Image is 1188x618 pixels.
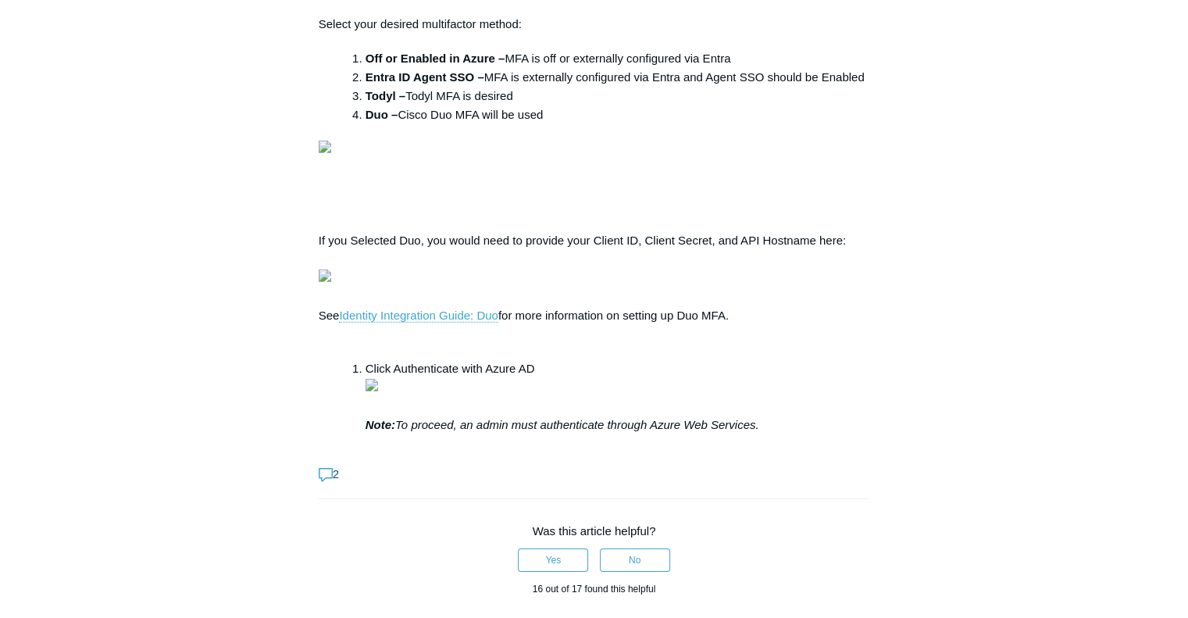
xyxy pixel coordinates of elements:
[339,309,498,323] a: Identity Integration Guide: Duo
[366,87,870,105] li: Todyl MFA is desired
[366,418,759,431] em: To proceed, an admin must authenticate through Azure Web Services.
[366,70,484,84] strong: Entra ID Agent SSO –
[366,89,405,102] strong: Todyl –
[366,68,870,87] li: MFA is externally configured via Entra and Agent SSO should be Enabled
[366,108,398,121] strong: Duo –
[319,231,870,344] p: If you Selected Duo, you would need to provide your Client ID, Client Secret, and API Hostname he...
[319,141,331,153] img: 31285508803219
[366,379,378,391] img: 31285508820755
[533,524,656,538] span: Was this article helpful?
[366,418,395,431] strong: Note:
[600,548,670,572] button: This article was not helpful
[319,15,870,34] p: Select your desired multifactor method:
[319,270,331,282] img: 31285508811923
[533,584,655,595] span: 16 out of 17 found this helpful
[366,49,870,68] li: MFA is off or externally configured via Entra
[319,467,339,480] span: 2
[366,359,870,434] li: Click Authenticate with Azure AD
[366,105,870,124] li: Cisco Duo MFA will be used
[366,52,505,65] strong: Off or Enabled in Azure –
[518,548,588,572] button: This article was helpful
